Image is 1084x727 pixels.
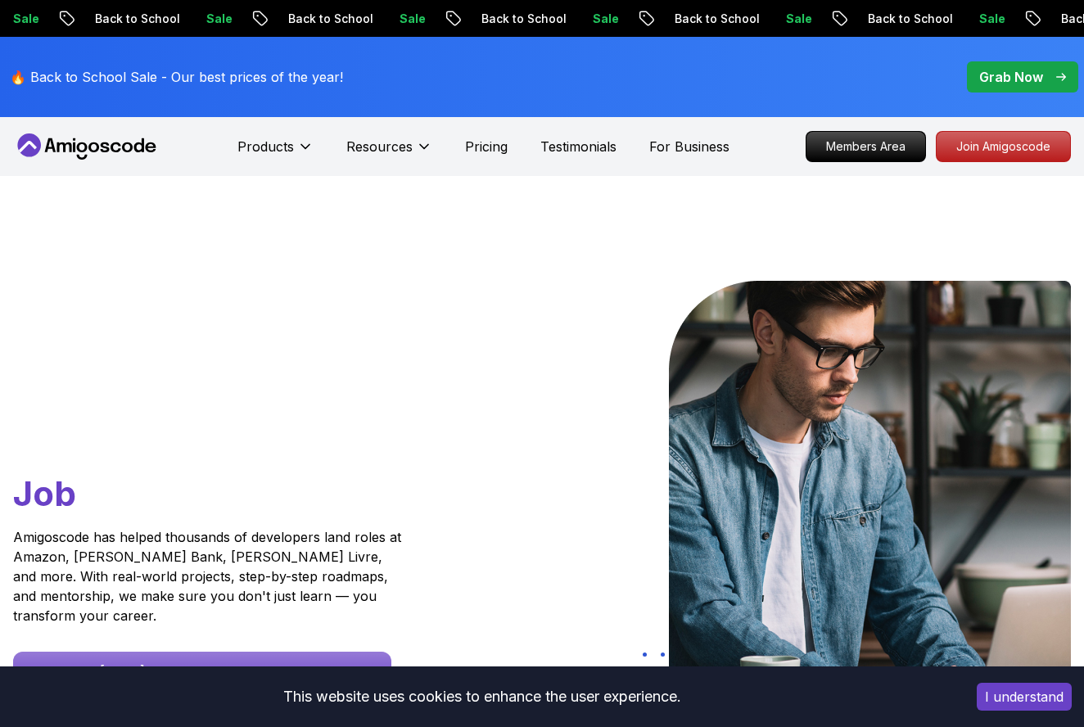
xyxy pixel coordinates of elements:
div: This website uses cookies to enhance the user experience. [12,679,952,715]
p: Sale [772,11,824,27]
p: 🔥 Back to School Sale - Our best prices of the year! [10,67,343,87]
p: Members Area [806,132,925,161]
p: Products [237,137,294,156]
button: Products [237,137,314,169]
a: Testimonials [540,137,617,156]
p: Back to School [854,11,965,27]
p: Sale [192,11,245,27]
a: Start Free [DATE] - Build Your First Project This Week [13,652,391,691]
a: Join Amigoscode [936,131,1071,162]
p: Sale [579,11,631,27]
p: Grab Now [979,67,1043,87]
button: Accept cookies [977,683,1072,711]
p: Back to School [81,11,192,27]
p: Back to School [274,11,386,27]
p: Join Amigoscode [937,132,1070,161]
a: Pricing [465,137,508,156]
p: Amigoscode has helped thousands of developers land roles at Amazon, [PERSON_NAME] Bank, [PERSON_N... [13,527,406,625]
p: Sale [386,11,438,27]
p: Resources [346,137,413,156]
img: hero [669,281,1071,702]
p: Sale [965,11,1018,27]
a: Members Area [806,131,926,162]
h1: Go From Learning to Hired: Master Java, Spring Boot & Cloud Skills That Get You the [13,281,439,517]
span: Job [13,472,76,514]
p: Back to School [661,11,772,27]
button: Resources [346,137,432,169]
p: Back to School [467,11,579,27]
a: For Business [649,137,729,156]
